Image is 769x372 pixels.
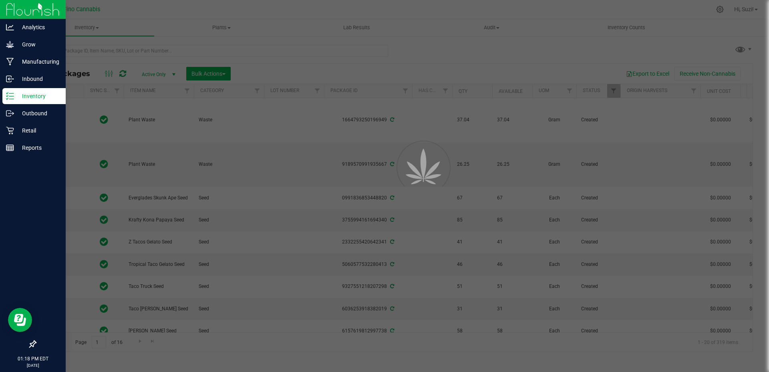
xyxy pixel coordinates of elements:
[14,57,62,66] p: Manufacturing
[6,127,14,135] inline-svg: Retail
[6,23,14,31] inline-svg: Analytics
[6,40,14,48] inline-svg: Grow
[6,58,14,66] inline-svg: Manufacturing
[14,143,62,153] p: Reports
[14,91,62,101] p: Inventory
[6,92,14,100] inline-svg: Inventory
[14,40,62,49] p: Grow
[6,75,14,83] inline-svg: Inbound
[14,126,62,135] p: Retail
[14,109,62,118] p: Outbound
[4,362,62,368] p: [DATE]
[14,22,62,32] p: Analytics
[14,74,62,84] p: Inbound
[4,355,62,362] p: 01:18 PM EDT
[6,109,14,117] inline-svg: Outbound
[8,308,32,332] iframe: Resource center
[6,144,14,152] inline-svg: Reports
